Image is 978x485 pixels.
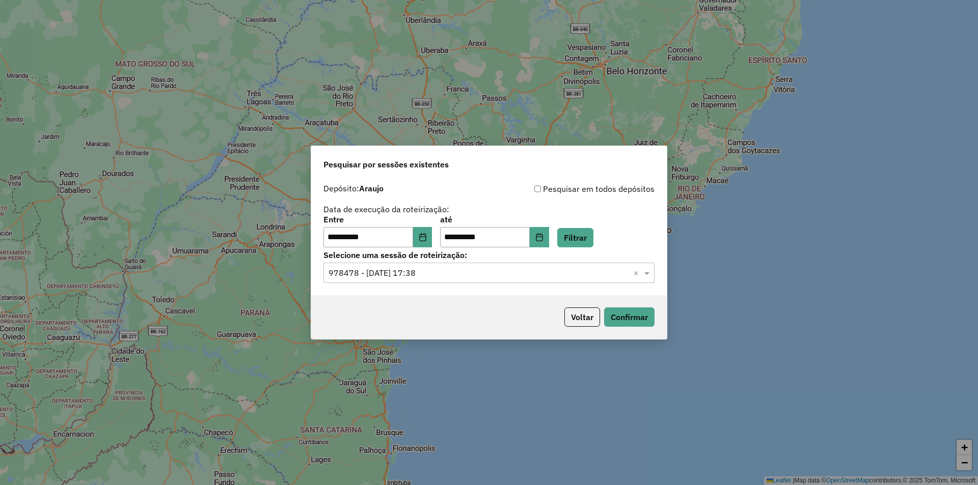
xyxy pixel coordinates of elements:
button: Voltar [564,307,600,327]
span: Clear all [633,267,642,279]
label: Depósito: [323,182,384,194]
strong: Araujo [359,183,384,193]
label: Data de execução da roteirização: [323,203,449,215]
div: Pesquisar em todos depósitos [489,183,655,195]
label: Entre [323,213,432,225]
button: Choose Date [530,227,549,247]
button: Choose Date [413,227,432,247]
button: Confirmar [604,307,655,327]
label: até [440,213,549,225]
label: Selecione uma sessão de roteirização: [323,249,655,261]
button: Filtrar [557,228,593,247]
span: Pesquisar por sessões existentes [323,158,449,170]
